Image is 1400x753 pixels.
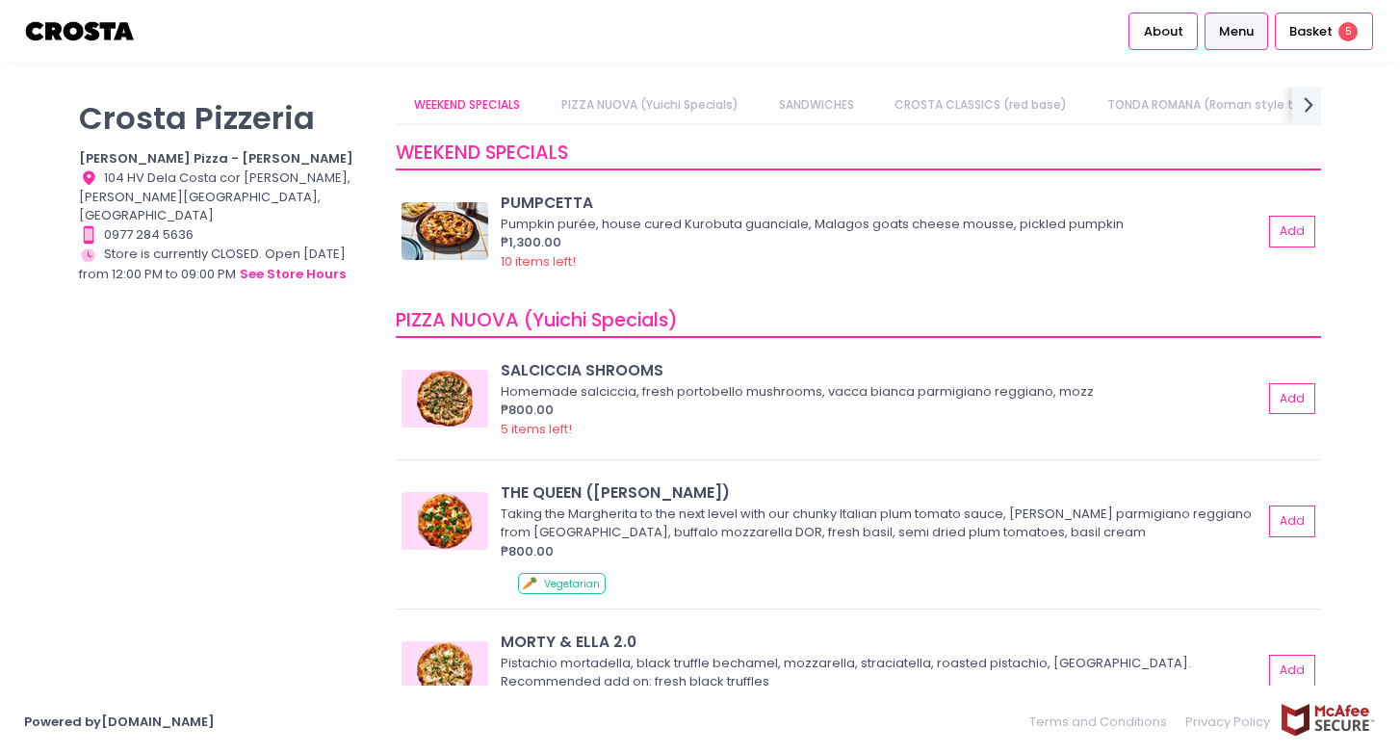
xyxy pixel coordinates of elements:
[501,481,1262,504] div: THE QUEEN ([PERSON_NAME])
[24,14,137,48] img: logo
[501,215,1257,234] div: Pumpkin purée, house cured Kurobuta guanciale, Malagos goats cheese mousse, pickled pumpkin
[760,87,872,123] a: SANDWICHES
[1128,13,1198,49] a: About
[396,87,539,123] a: WEEKEND SPECIALS
[79,225,372,245] div: 0977 284 5636
[1089,87,1370,123] a: TONDA ROMANA (Roman style thin crust)
[1280,703,1376,737] img: mcafee-secure
[501,401,1262,420] div: ₱800.00
[79,99,372,137] p: Crosta Pizzeria
[501,542,1262,561] div: ₱800.00
[501,252,576,271] span: 10 items left!
[501,359,1262,381] div: SALCICCIA SHROOMS
[1029,703,1177,740] a: Terms and Conditions
[1269,216,1315,247] button: Add
[239,264,347,285] button: see store hours
[402,641,488,699] img: MORTY & ELLA 2.0
[396,307,678,333] span: PIZZA NUOVA (Yuichi Specials)
[1205,13,1269,49] a: Menu
[402,202,488,260] img: PUMPCETTA
[522,574,537,592] span: 🥕
[1269,383,1315,415] button: Add
[1269,655,1315,687] button: Add
[79,149,353,168] b: [PERSON_NAME] Pizza - [PERSON_NAME]
[501,192,1262,214] div: PUMPCETTA
[876,87,1086,123] a: CROSTA CLASSICS (red base)
[501,420,572,438] span: 5 items left!
[396,140,568,166] span: WEEKEND SPECIALS
[542,87,757,123] a: PIZZA NUOVA (Yuichi Specials)
[402,370,488,428] img: SALCICCIA SHROOMS
[402,492,488,550] img: THE QUEEN (Margherita)
[501,631,1262,653] div: MORTY & ELLA 2.0
[501,505,1257,542] div: Taking the Margherita to the next level with our chunky Italian plum tomato sauce, [PERSON_NAME] ...
[79,169,372,225] div: 104 HV Dela Costa cor [PERSON_NAME], [PERSON_NAME][GEOGRAPHIC_DATA], [GEOGRAPHIC_DATA]
[1338,22,1358,41] span: 5
[1269,506,1315,537] button: Add
[501,654,1257,691] div: Pistachio mortadella, black truffle bechamel, mozzarella, straciatella, roasted pistachio, [GEOGR...
[24,713,215,731] a: Powered by[DOMAIN_NAME]
[79,245,372,285] div: Store is currently CLOSED. Open [DATE] from 12:00 PM to 09:00 PM
[544,577,600,591] span: Vegetarian
[1177,703,1281,740] a: Privacy Policy
[1289,22,1333,41] span: Basket
[501,382,1257,402] div: Homemade salciccia, fresh portobello mushrooms, vacca bianca parmigiano reggiano, mozz
[501,233,1262,252] div: ₱1,300.00
[1219,22,1254,41] span: Menu
[1144,22,1183,41] span: About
